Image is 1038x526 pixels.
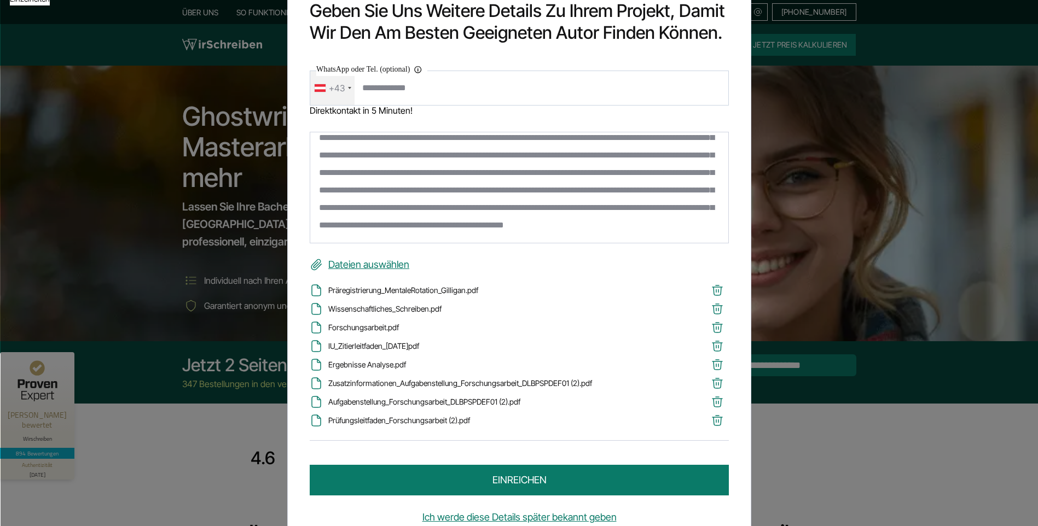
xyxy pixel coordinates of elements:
a: Ich werde diese Details später bekannt geben [310,509,729,526]
label: WhatsApp oder Tel. (optional) [316,63,427,76]
li: Präregistrierung_MentaleRotation_Gilligan.pdf [310,284,687,297]
li: Forschungsarbeit.pdf [310,321,687,334]
li: Ergebnisse Analyse.pdf [310,358,687,371]
li: Zusatzinformationen_Aufgabenstellung_Forschungsarbeit_DLBPSPDEF01 (2).pdf [310,377,687,390]
li: Aufgabenstellung_Forschungsarbeit_DLBPSPDEF01 (2).pdf [310,395,687,408]
div: +43 [329,79,345,97]
button: einreichen [310,465,729,495]
li: IU_Zitierleitfaden_[DATE]pdf [310,340,687,353]
li: Prüfungsleitfaden_Forschungsarbeit (2).pdf [310,414,687,427]
label: Dateien auswählen [310,256,729,273]
li: Wissenschaftliches_Schreiben.pdf [310,302,687,315]
div: Direktkontakt in 5 Minuten! [310,106,729,115]
div: Telephone country code [310,71,355,105]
